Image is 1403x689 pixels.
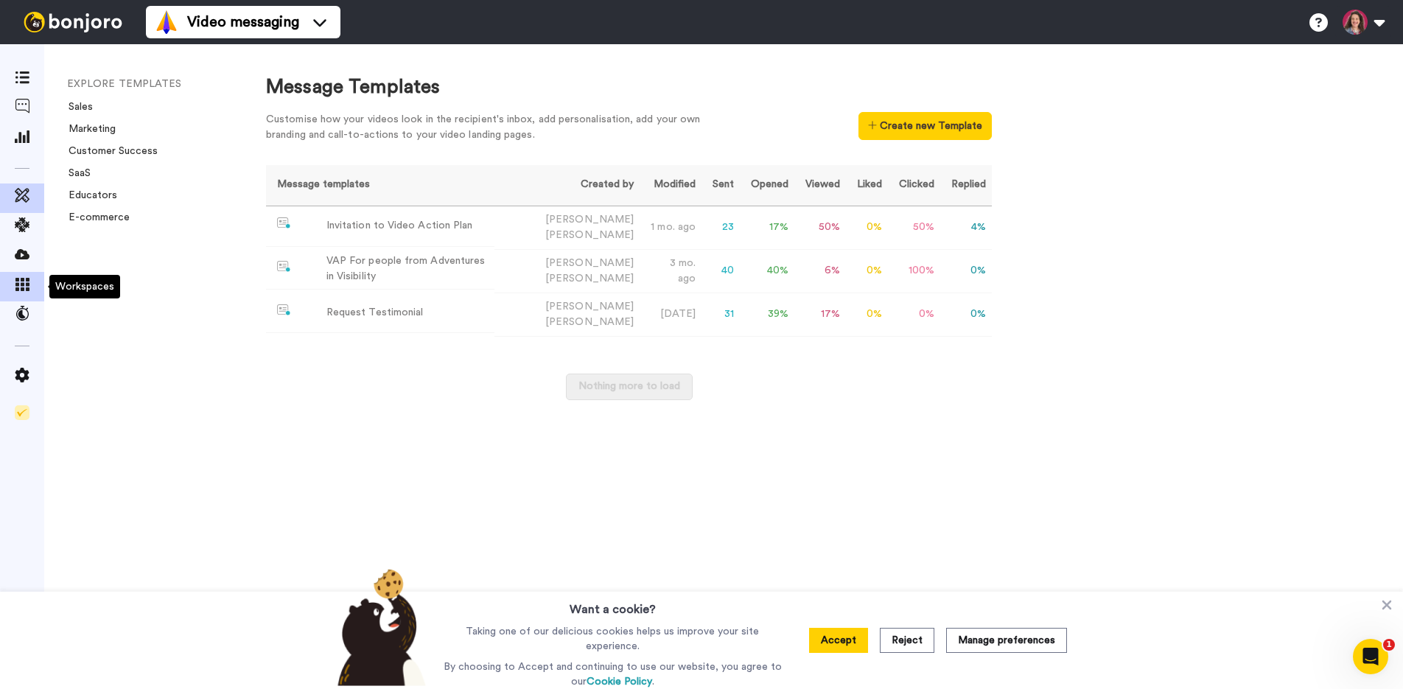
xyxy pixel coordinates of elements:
td: 0 % [846,293,888,336]
button: Reject [880,628,934,653]
td: 31 [701,293,740,336]
img: Checklist.svg [15,405,29,420]
td: 17 % [740,206,794,249]
td: 1 mo. ago [640,206,701,249]
a: E-commerce [60,212,130,223]
a: Educators [60,190,117,200]
span: [PERSON_NAME] [545,273,634,284]
span: [PERSON_NAME] [545,317,634,327]
td: 40 % [740,249,794,293]
th: Modified [640,165,701,206]
div: Request Testimonial [326,305,424,321]
div: Workspaces [49,275,120,298]
td: 0 % [940,249,992,293]
td: 0 % [846,249,888,293]
a: Customer Success [60,146,158,156]
a: Cookie Policy [587,676,652,687]
img: bear-with-cookie.png [324,568,433,686]
td: 39 % [740,293,794,336]
td: 6 % [794,249,846,293]
p: Taking one of our delicious cookies helps us improve your site experience. [440,624,786,654]
td: 4 % [940,206,992,249]
li: EXPLORE TEMPLATES [67,77,266,92]
td: 3 mo. ago [640,249,701,293]
td: 0 % [888,293,940,336]
th: Viewed [794,165,846,206]
td: 0 % [846,206,888,249]
th: Clicked [888,165,940,206]
th: Replied [940,165,992,206]
h3: Want a cookie? [570,592,656,618]
div: Customise how your videos look in the recipient's inbox, add personalisation, add your own brandi... [266,112,723,143]
img: nextgen-template.svg [277,217,291,229]
button: Nothing more to load [566,374,693,400]
td: [PERSON_NAME] [494,206,640,249]
span: Video messaging [187,12,299,32]
td: 50 % [888,206,940,249]
p: By choosing to Accept and continuing to use our website, you agree to our . [440,660,786,689]
th: Opened [740,165,794,206]
button: Create new Template [858,112,992,140]
a: Marketing [60,124,116,134]
button: Accept [809,628,868,653]
span: 1 [1383,639,1395,651]
img: nextgen-template.svg [277,304,291,316]
td: 0 % [940,293,992,336]
td: 23 [701,206,740,249]
th: Created by [494,165,640,206]
td: [PERSON_NAME] [494,249,640,293]
td: 50 % [794,206,846,249]
a: Sales [60,102,93,112]
th: Message templates [266,165,494,206]
th: Sent [701,165,740,206]
div: Message Templates [266,74,992,101]
img: bj-logo-header-white.svg [18,12,128,32]
img: vm-color.svg [155,10,178,34]
button: Manage preferences [946,628,1067,653]
div: VAP For people from Adventures in Visibility [326,253,489,284]
span: [PERSON_NAME] [545,230,634,240]
img: nextgen-template.svg [277,261,291,273]
td: 100 % [888,249,940,293]
td: 40 [701,249,740,293]
th: Liked [846,165,888,206]
td: [DATE] [640,293,701,336]
a: SaaS [60,168,91,178]
td: [PERSON_NAME] [494,293,640,336]
td: 17 % [794,293,846,336]
iframe: Intercom live chat [1353,639,1388,674]
div: Invitation to Video Action Plan [326,218,472,234]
